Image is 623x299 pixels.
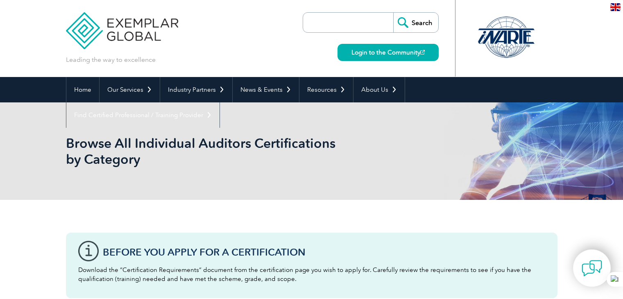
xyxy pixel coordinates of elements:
[299,77,353,102] a: Resources
[338,44,439,61] a: Login to the Community
[233,77,299,102] a: News & Events
[610,3,621,11] img: en
[353,77,405,102] a: About Us
[160,77,232,102] a: Industry Partners
[100,77,160,102] a: Our Services
[582,258,602,279] img: contact-chat.png
[103,247,545,257] h3: Before You Apply For a Certification
[66,102,220,128] a: Find Certified Professional / Training Provider
[66,135,381,167] h1: Browse All Individual Auditors Certifications by Category
[66,77,99,102] a: Home
[420,50,425,54] img: open_square.png
[66,55,156,64] p: Leading the way to excellence
[78,265,545,283] p: Download the “Certification Requirements” document from the certification page you wish to apply ...
[393,13,438,32] input: Search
